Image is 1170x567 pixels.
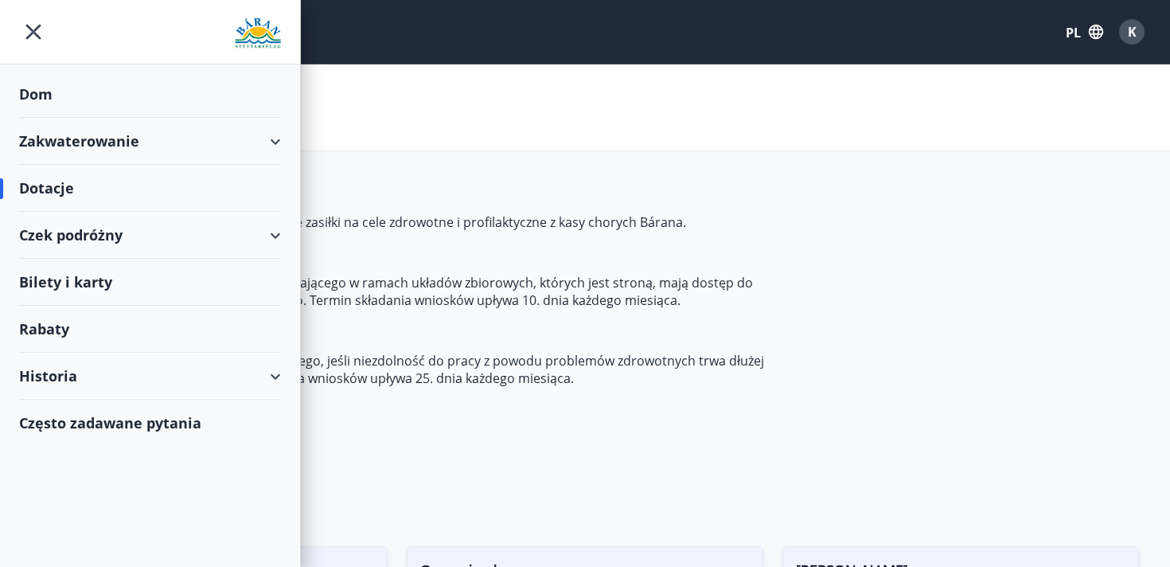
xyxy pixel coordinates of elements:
[19,366,77,385] font: Historia
[1059,17,1110,47] button: PL
[19,413,201,432] font: Często zadawane pytania
[19,18,48,46] button: menu
[19,225,123,244] font: Czek podróżny
[235,18,281,49] img: logo_związku
[1113,13,1151,51] button: K
[31,274,753,309] font: Członkowie związku zawodowego Báran, działającego w ramach układów zbiorowych, których jest stron...
[19,131,139,151] font: Zakwaterowanie
[19,84,53,104] font: Dom
[1128,23,1137,41] font: K
[1066,24,1081,41] font: PL
[19,319,69,338] font: Rabaty
[19,272,112,291] font: Bilety i karty
[19,178,74,197] font: Dotacje
[31,352,764,387] font: Członkowie mają prawo do zasiłku chorobowego, jeśli niezdolność do pracy z powodu problemów zdrow...
[31,213,686,231] font: Członkowie związku mogą ubiegać się o różne zasiłki na cele zdrowotne i profilaktyczne z kasy cho...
